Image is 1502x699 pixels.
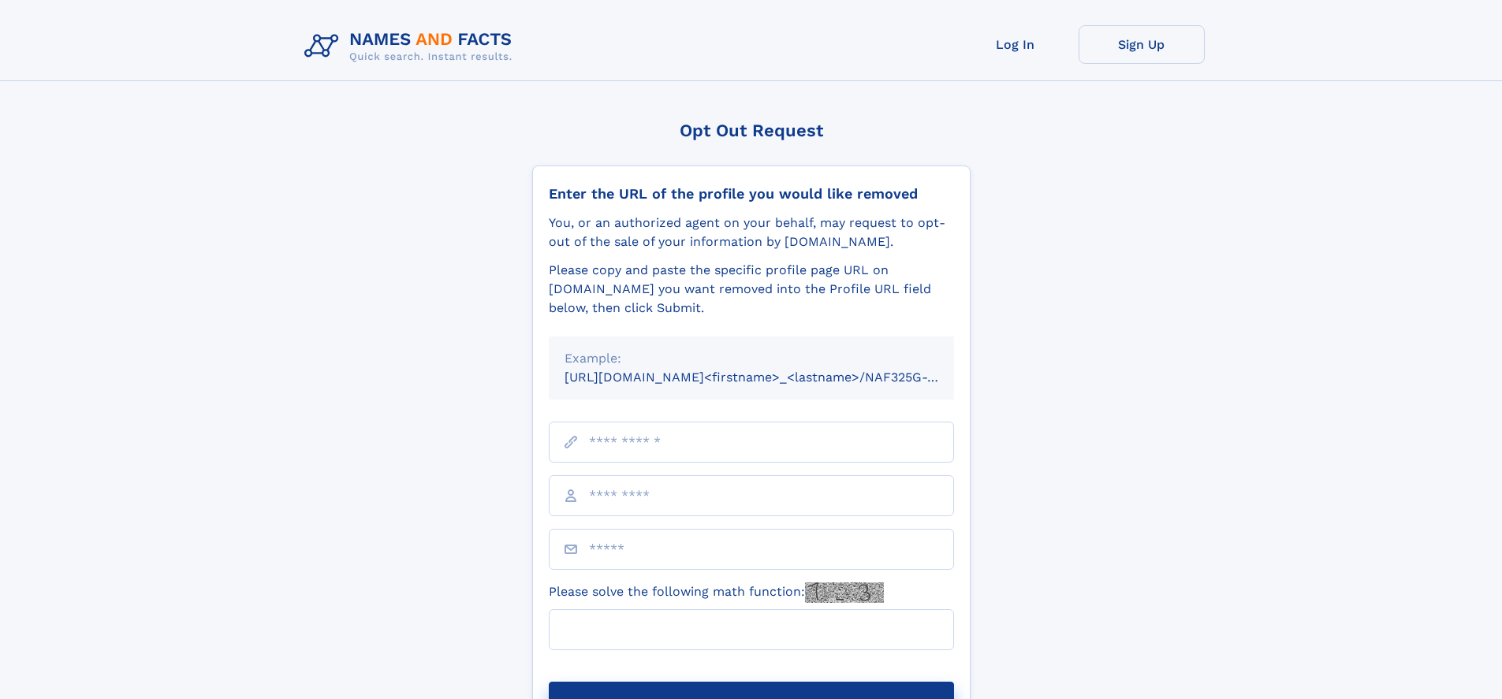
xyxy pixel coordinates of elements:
[549,582,884,603] label: Please solve the following math function:
[565,370,984,385] small: [URL][DOMAIN_NAME]<firstname>_<lastname>/NAF325G-xxxxxxxx
[532,121,971,140] div: Opt Out Request
[298,25,525,68] img: Logo Names and Facts
[1079,25,1205,64] a: Sign Up
[565,349,938,368] div: Example:
[952,25,1079,64] a: Log In
[549,261,954,318] div: Please copy and paste the specific profile page URL on [DOMAIN_NAME] you want removed into the Pr...
[549,214,954,251] div: You, or an authorized agent on your behalf, may request to opt-out of the sale of your informatio...
[549,185,954,203] div: Enter the URL of the profile you would like removed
